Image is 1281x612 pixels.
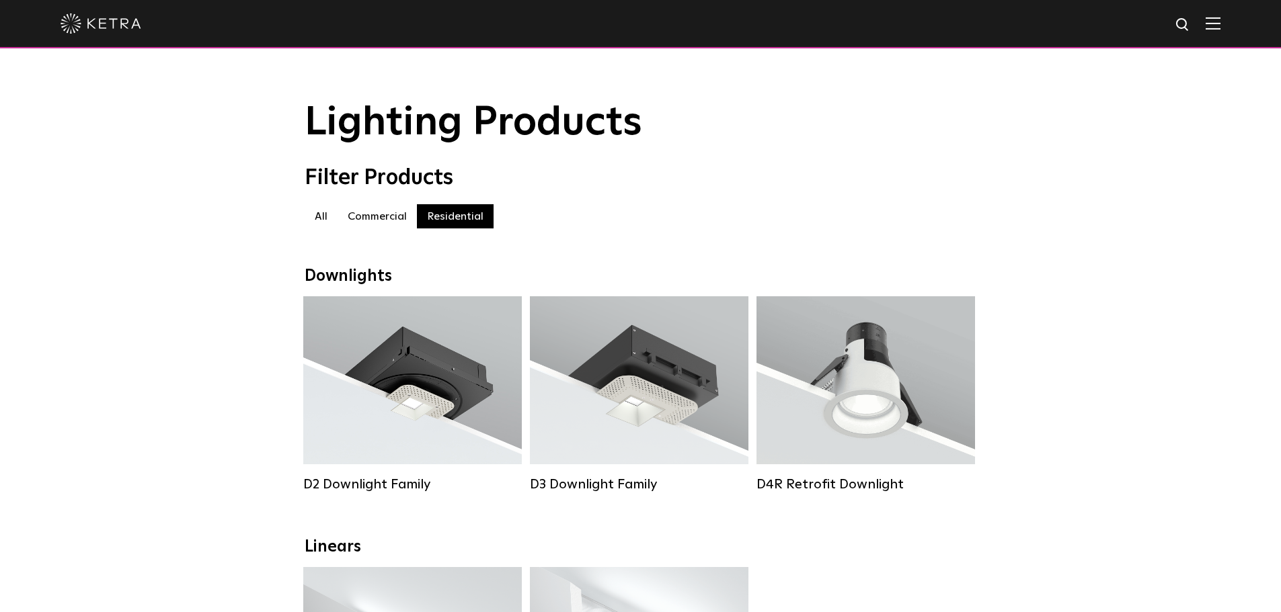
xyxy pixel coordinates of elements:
[530,476,748,492] div: D3 Downlight Family
[338,204,417,228] label: Commercial
[756,296,975,492] a: D4R Retrofit Downlight Lumen Output:800Colors:White / BlackBeam Angles:15° / 25° / 40° / 60°Watta...
[305,267,977,286] div: Downlights
[1206,17,1220,30] img: Hamburger%20Nav.svg
[303,476,522,492] div: D2 Downlight Family
[1175,17,1192,34] img: search icon
[305,204,338,228] label: All
[305,165,977,191] div: Filter Products
[530,296,748,492] a: D3 Downlight Family Lumen Output:700 / 900 / 1100Colors:White / Black / Silver / Bronze / Paintab...
[305,103,642,143] span: Lighting Products
[61,13,141,34] img: ketra-logo-2019-white
[417,204,494,228] label: Residential
[756,476,975,492] div: D4R Retrofit Downlight
[305,537,977,557] div: Linears
[303,296,522,492] a: D2 Downlight Family Lumen Output:1200Colors:White / Black / Gloss Black / Silver / Bronze / Silve...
